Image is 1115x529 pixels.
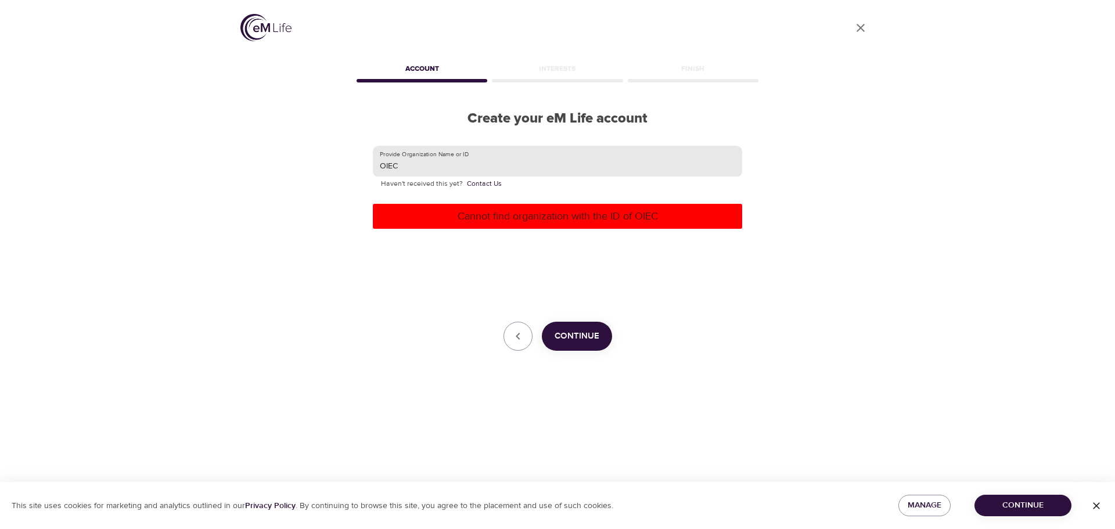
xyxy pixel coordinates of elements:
[467,178,502,190] a: Contact Us
[542,322,612,351] button: Continue
[908,498,941,513] span: Manage
[984,498,1062,513] span: Continue
[354,110,761,127] h2: Create your eM Life account
[377,208,738,224] p: Cannot find organization with the ID of OIEC
[555,329,599,344] span: Continue
[974,495,1071,516] button: Continue
[381,178,734,190] p: Haven't received this yet?
[898,495,951,516] button: Manage
[245,501,296,511] a: Privacy Policy
[847,14,875,42] a: close
[240,14,292,41] img: logo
